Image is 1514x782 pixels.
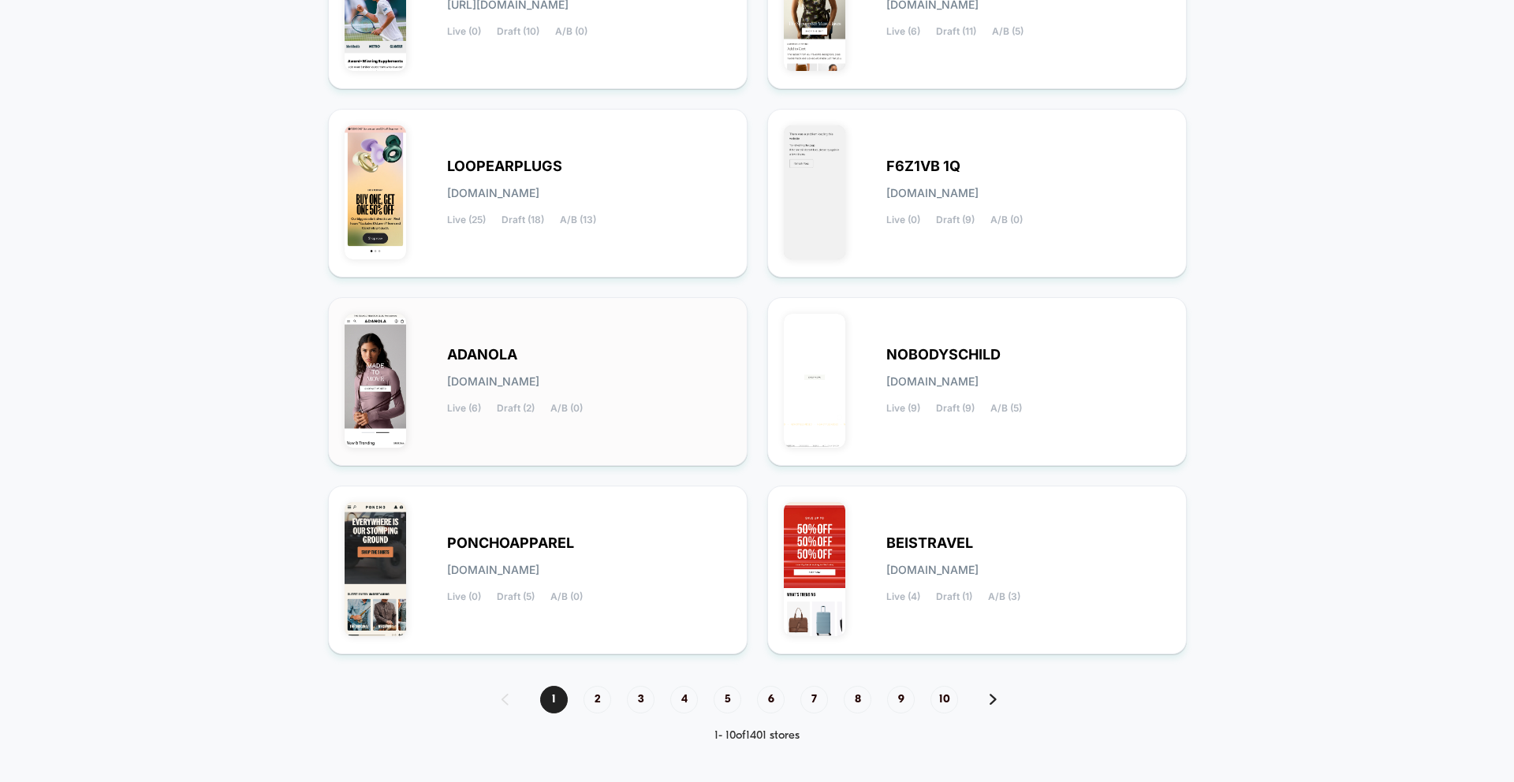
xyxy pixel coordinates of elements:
span: LOOPEARPLUGS [447,161,562,172]
span: 4 [670,686,698,713]
span: A/B (5) [992,26,1024,37]
span: [DOMAIN_NAME] [886,564,979,575]
span: 2 [584,686,611,713]
span: F6Z1VB 1Q [886,161,960,172]
span: Draft (18) [502,214,544,225]
span: [DOMAIN_NAME] [447,376,539,387]
span: Live (4) [886,591,920,602]
span: A/B (0) [990,214,1023,225]
span: Draft (9) [936,403,975,414]
img: LOOPEARPLUGS [345,125,407,259]
span: [DOMAIN_NAME] [447,564,539,575]
img: BEISTRAVEL [784,502,846,636]
span: [DOMAIN_NAME] [447,188,539,199]
span: 3 [627,686,654,713]
span: Live (0) [447,26,481,37]
span: Live (6) [886,26,920,37]
span: Live (0) [886,214,920,225]
span: A/B (5) [990,403,1022,414]
span: NOBODYSCHILD [886,349,1001,360]
span: Draft (10) [497,26,539,37]
span: Live (25) [447,214,486,225]
span: 1 [540,686,568,713]
span: A/B (0) [550,591,583,602]
img: pagination forward [990,694,997,705]
img: PONCHOAPPAREL [345,502,407,636]
span: A/B (13) [560,214,596,225]
span: 10 [930,686,958,713]
span: 9 [887,686,915,713]
img: ADANOLA [345,314,407,448]
span: A/B (0) [550,403,583,414]
span: Draft (2) [497,403,535,414]
span: PONCHOAPPAREL [447,538,574,549]
span: A/B (0) [555,26,587,37]
span: BEISTRAVEL [886,538,973,549]
span: ADANOLA [447,349,517,360]
span: 7 [800,686,828,713]
span: Draft (9) [936,214,975,225]
img: NOBODYSCHILD [784,314,846,448]
img: F6Z1VB_1Q [784,125,846,259]
span: Draft (11) [936,26,976,37]
span: [DOMAIN_NAME] [886,188,979,199]
span: Draft (1) [936,591,972,602]
div: 1 - 10 of 1401 stores [486,729,1028,743]
span: [DOMAIN_NAME] [886,376,979,387]
span: 8 [844,686,871,713]
span: Draft (5) [497,591,535,602]
span: 5 [714,686,741,713]
span: 6 [757,686,785,713]
span: Live (0) [447,591,481,602]
span: Live (9) [886,403,920,414]
span: Live (6) [447,403,481,414]
span: A/B (3) [988,591,1020,602]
